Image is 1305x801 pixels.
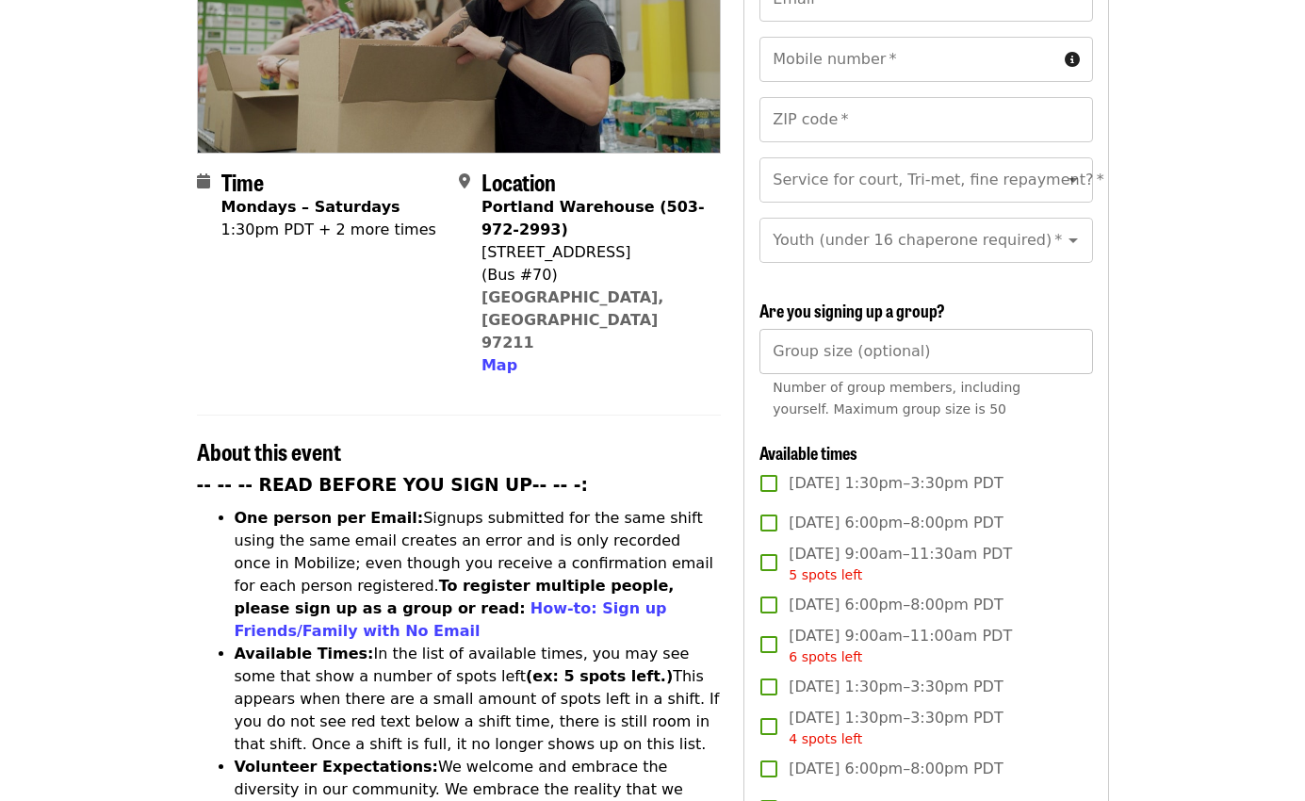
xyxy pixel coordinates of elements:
[481,354,517,377] button: Map
[759,37,1056,82] input: Mobile number
[789,594,1003,616] span: [DATE] 6:00pm–8:00pm PDT
[235,758,439,776] strong: Volunteer Expectations:
[789,567,862,582] span: 5 spots left
[789,758,1003,780] span: [DATE] 6:00pm–8:00pm PDT
[526,667,673,685] strong: (ex: 5 spots left.)
[759,298,945,322] span: Are you signing up a group?
[789,707,1003,749] span: [DATE] 1:30pm–3:30pm PDT
[789,625,1012,667] span: [DATE] 9:00am–11:00am PDT
[235,645,374,662] strong: Available Times:
[789,731,862,746] span: 4 spots left
[481,264,706,286] div: (Bus #70)
[481,288,664,351] a: [GEOGRAPHIC_DATA], [GEOGRAPHIC_DATA] 97211
[773,380,1020,417] span: Number of group members, including yourself. Maximum group size is 50
[789,512,1003,534] span: [DATE] 6:00pm–8:00pm PDT
[789,543,1012,585] span: [DATE] 9:00am–11:30am PDT
[789,472,1003,495] span: [DATE] 1:30pm–3:30pm PDT
[481,241,706,264] div: [STREET_ADDRESS]
[197,172,210,190] i: calendar icon
[759,329,1092,374] input: [object Object]
[789,649,862,664] span: 6 spots left
[759,440,857,465] span: Available times
[481,198,705,238] strong: Portland Warehouse (503-972-2993)
[197,434,341,467] span: About this event
[235,509,424,527] strong: One person per Email:
[235,599,667,640] a: How-to: Sign up Friends/Family with No Email
[197,475,589,495] strong: -- -- -- READ BEFORE YOU SIGN UP-- -- -:
[789,676,1003,698] span: [DATE] 1:30pm–3:30pm PDT
[481,356,517,374] span: Map
[235,507,722,643] li: Signups submitted for the same shift using the same email creates an error and is only recorded o...
[1065,51,1080,69] i: circle-info icon
[481,165,556,198] span: Location
[459,172,470,190] i: map-marker-alt icon
[221,219,436,241] div: 1:30pm PDT + 2 more times
[1060,227,1086,253] button: Open
[235,577,675,617] strong: To register multiple people, please sign up as a group or read:
[1060,167,1086,193] button: Open
[221,165,264,198] span: Time
[221,198,400,216] strong: Mondays – Saturdays
[235,643,722,756] li: In the list of available times, you may see some that show a number of spots left This appears wh...
[759,97,1092,142] input: ZIP code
